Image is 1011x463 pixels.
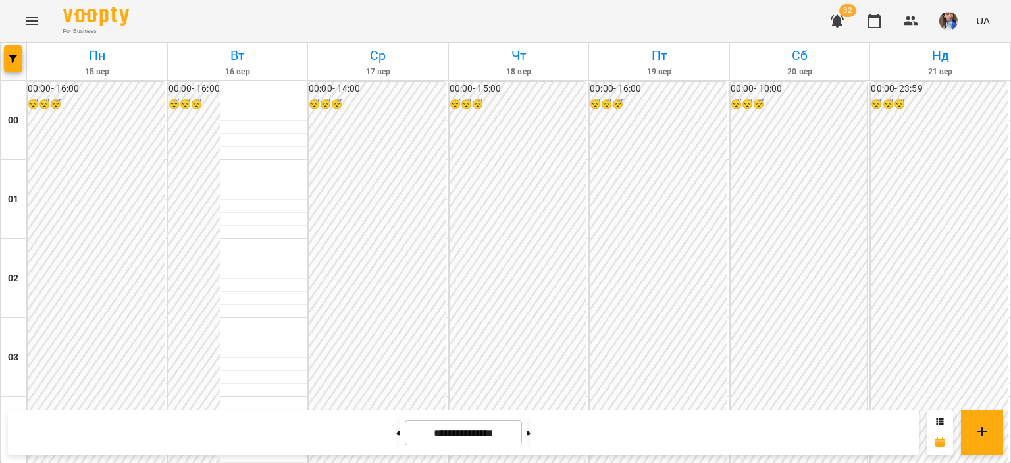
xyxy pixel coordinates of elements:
[63,27,129,36] span: For Business
[976,14,990,28] span: UA
[450,82,586,96] h6: 00:00 - 15:00
[731,82,868,96] h6: 00:00 - 10:00
[732,66,868,78] h6: 20 вер
[309,97,446,112] h6: 😴😴😴
[591,45,727,66] h6: Пт
[8,350,18,365] h6: 03
[8,271,18,286] h6: 02
[591,66,727,78] h6: 19 вер
[29,45,165,66] h6: Пн
[590,97,727,112] h6: 😴😴😴
[871,82,1008,96] h6: 00:00 - 23:59
[16,5,47,37] button: Menu
[732,45,868,66] h6: Сб
[839,4,856,17] span: 32
[310,45,446,66] h6: Ср
[590,82,727,96] h6: 00:00 - 16:00
[871,97,1008,112] h6: 😴😴😴
[168,82,220,96] h6: 00:00 - 16:00
[450,97,586,112] h6: 😴😴😴
[939,12,958,30] img: 727e98639bf378bfedd43b4b44319584.jpeg
[168,97,220,112] h6: 😴😴😴
[28,97,165,112] h6: 😴😴😴
[310,66,446,78] h6: 17 вер
[8,113,18,128] h6: 00
[63,7,129,26] img: Voopty Logo
[872,45,1008,66] h6: Нд
[28,82,165,96] h6: 00:00 - 16:00
[170,45,306,66] h6: Вт
[309,82,446,96] h6: 00:00 - 14:00
[872,66,1008,78] h6: 21 вер
[971,9,995,33] button: UA
[170,66,306,78] h6: 16 вер
[731,97,868,112] h6: 😴😴😴
[29,66,165,78] h6: 15 вер
[8,192,18,207] h6: 01
[451,66,587,78] h6: 18 вер
[451,45,587,66] h6: Чт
